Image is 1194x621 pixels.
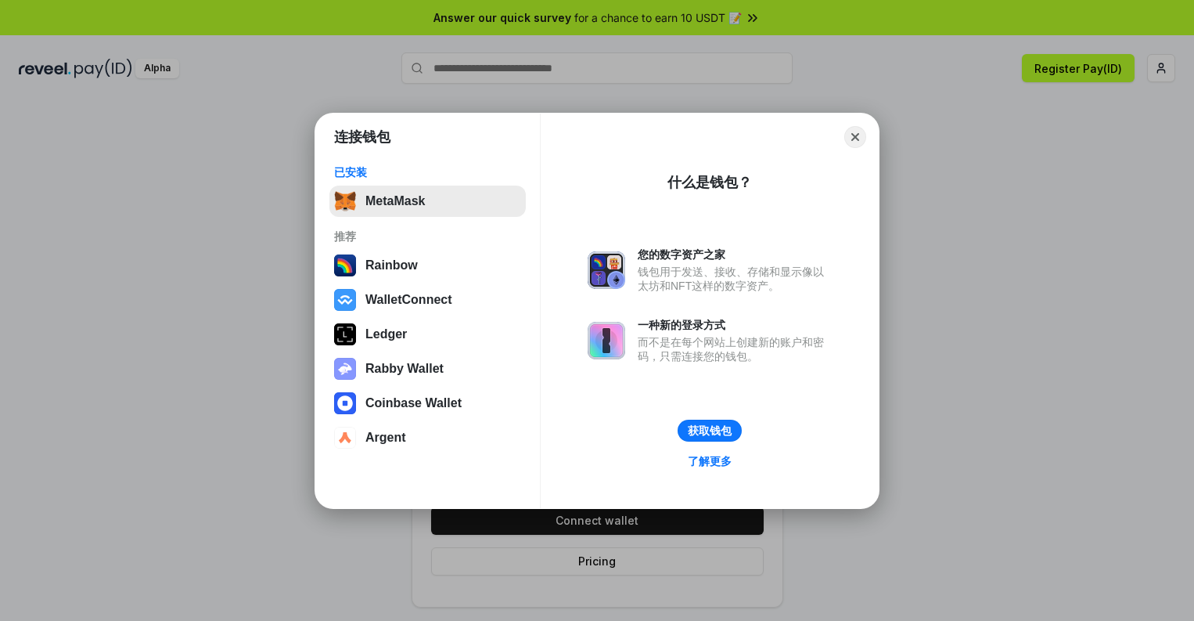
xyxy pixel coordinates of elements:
div: Argent [365,431,406,445]
div: Ledger [365,327,407,341]
img: svg+xml,%3Csvg%20xmlns%3D%22http%3A%2F%2Fwww.w3.org%2F2000%2Fsvg%22%20fill%3D%22none%22%20viewBox... [588,251,625,289]
img: svg+xml,%3Csvg%20width%3D%2228%22%20height%3D%2228%22%20viewBox%3D%220%200%2028%2028%22%20fill%3D... [334,427,356,449]
div: 钱包用于发送、接收、存储和显示像以太坊和NFT这样的数字资产。 [638,265,832,293]
div: Rabby Wallet [365,362,444,376]
button: Rainbow [329,250,526,281]
img: svg+xml,%3Csvg%20width%3D%22120%22%20height%3D%22120%22%20viewBox%3D%220%200%20120%20120%22%20fil... [334,255,356,276]
img: svg+xml,%3Csvg%20fill%3D%22none%22%20height%3D%2233%22%20viewBox%3D%220%200%2035%2033%22%20width%... [334,190,356,212]
div: Rainbow [365,258,418,273]
div: 获取钱包 [688,424,732,438]
img: svg+xml,%3Csvg%20width%3D%2228%22%20height%3D%2228%22%20viewBox%3D%220%200%2028%2028%22%20fill%3D... [334,392,356,414]
div: Coinbase Wallet [365,396,462,410]
a: 了解更多 [678,451,741,471]
div: 已安装 [334,165,521,179]
div: 什么是钱包？ [667,173,752,192]
img: svg+xml,%3Csvg%20xmlns%3D%22http%3A%2F%2Fwww.w3.org%2F2000%2Fsvg%22%20fill%3D%22none%22%20viewBox... [334,358,356,380]
div: 推荐 [334,229,521,244]
button: Rabby Wallet [329,353,526,385]
img: svg+xml,%3Csvg%20xmlns%3D%22http%3A%2F%2Fwww.w3.org%2F2000%2Fsvg%22%20width%3D%2228%22%20height%3... [334,323,356,345]
div: MetaMask [365,194,425,208]
img: svg+xml,%3Csvg%20width%3D%2228%22%20height%3D%2228%22%20viewBox%3D%220%200%2028%2028%22%20fill%3D... [334,289,356,311]
div: 而不是在每个网站上创建新的账户和密码，只需连接您的钱包。 [638,335,832,363]
div: 您的数字资产之家 [638,247,832,262]
button: Close [844,126,866,148]
div: 了解更多 [688,454,732,468]
img: svg+xml,%3Csvg%20xmlns%3D%22http%3A%2F%2Fwww.w3.org%2F2000%2Fsvg%22%20fill%3D%22none%22%20viewBox... [588,322,625,359]
h1: 连接钱包 [334,128,390,146]
button: WalletConnect [329,284,526,316]
button: Ledger [329,319,526,350]
button: Coinbase Wallet [329,388,526,419]
button: Argent [329,422,526,453]
button: MetaMask [329,186,526,217]
div: 一种新的登录方式 [638,318,832,332]
div: WalletConnect [365,293,452,307]
button: 获取钱包 [678,420,742,442]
